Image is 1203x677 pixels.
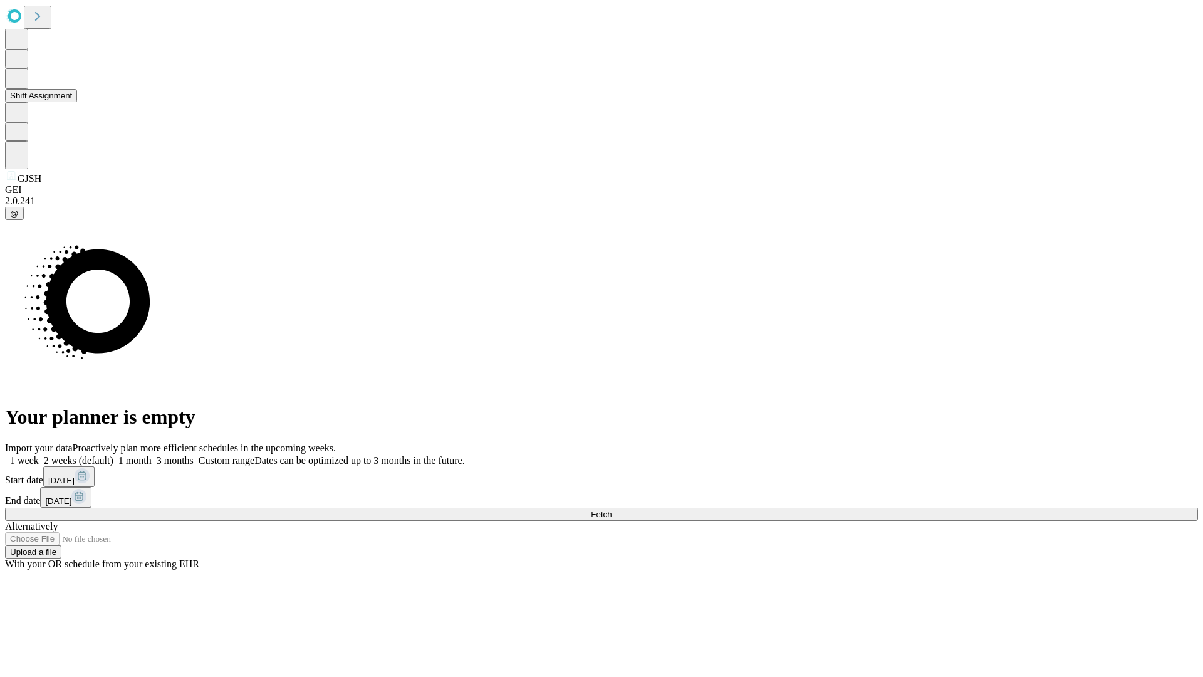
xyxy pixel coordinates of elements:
[5,184,1198,196] div: GEI
[5,207,24,220] button: @
[5,196,1198,207] div: 2.0.241
[40,487,91,508] button: [DATE]
[5,559,199,569] span: With your OR schedule from your existing EHR
[18,173,41,184] span: GJSH
[254,455,464,466] span: Dates can be optimized up to 3 months in the future.
[10,209,19,218] span: @
[43,466,95,487] button: [DATE]
[45,496,71,506] span: [DATE]
[48,476,75,485] span: [DATE]
[199,455,254,466] span: Custom range
[10,455,39,466] span: 1 week
[5,466,1198,487] div: Start date
[157,455,194,466] span: 3 months
[5,443,73,453] span: Import your data
[118,455,152,466] span: 1 month
[5,487,1198,508] div: End date
[5,406,1198,429] h1: Your planner is empty
[5,521,58,532] span: Alternatively
[44,455,113,466] span: 2 weeks (default)
[591,510,612,519] span: Fetch
[5,545,61,559] button: Upload a file
[5,89,77,102] button: Shift Assignment
[5,508,1198,521] button: Fetch
[73,443,336,453] span: Proactively plan more efficient schedules in the upcoming weeks.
